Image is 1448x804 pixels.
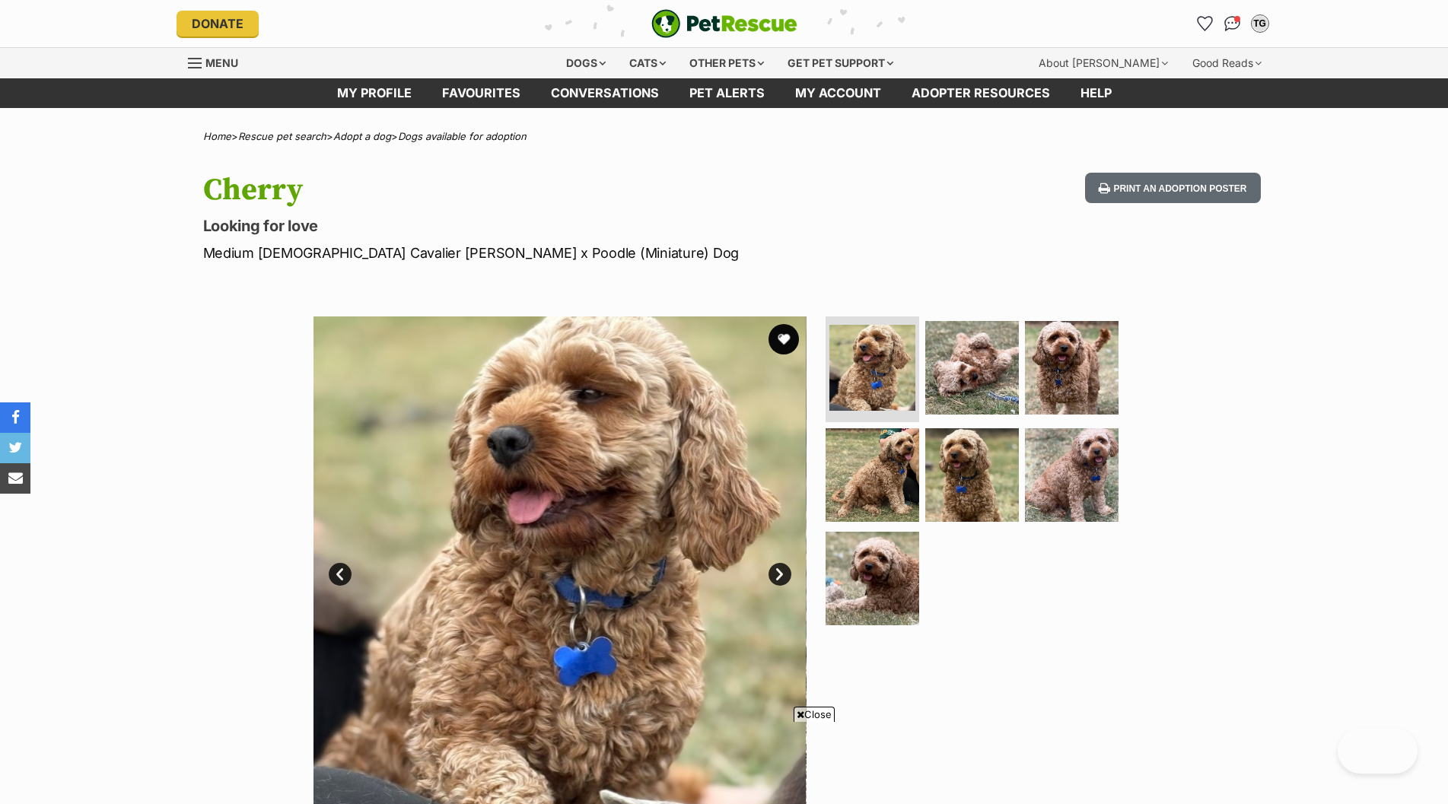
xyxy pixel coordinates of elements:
iframe: Help Scout Beacon - Open [1338,728,1418,774]
button: Print an adoption poster [1085,173,1260,204]
a: Favourites [1193,11,1217,36]
img: Photo of Cherry [826,532,919,625]
span: Close [794,707,835,722]
div: About [PERSON_NAME] [1028,48,1179,78]
img: Photo of Cherry [1025,321,1119,415]
img: logo-e224e6f780fb5917bec1dbf3a21bbac754714ae5b6737aabdf751b685950b380.svg [651,9,797,38]
div: Other pets [679,48,775,78]
div: Dogs [555,48,616,78]
img: chat-41dd97257d64d25036548639549fe6c8038ab92f7586957e7f3b1b290dea8141.svg [1224,16,1240,31]
a: Favourites [427,78,536,108]
a: Dogs available for adoption [398,130,527,142]
div: TG [1252,16,1268,31]
div: Get pet support [777,48,904,78]
img: Photo of Cherry [925,321,1019,415]
ul: Account quick links [1193,11,1272,36]
img: Photo of Cherry [826,428,919,522]
a: My account [780,78,896,108]
p: Medium [DEMOGRAPHIC_DATA] Cavalier [PERSON_NAME] x Poodle (Miniature) Dog [203,243,847,263]
a: Conversations [1220,11,1245,36]
a: Adopt a dog [333,130,391,142]
a: Donate [177,11,259,37]
a: Adopter resources [896,78,1065,108]
div: Good Reads [1182,48,1272,78]
a: PetRescue [651,9,797,38]
p: Looking for love [203,215,847,237]
h1: Cherry [203,173,847,208]
div: Cats [619,48,676,78]
span: Menu [205,56,238,69]
button: favourite [769,324,799,354]
img: Photo of Cherry [1025,428,1119,522]
img: Photo of Cherry [829,325,915,411]
button: My account [1248,11,1272,36]
a: Help [1065,78,1127,108]
div: > > > [165,131,1284,142]
a: Next [769,563,791,586]
a: Menu [188,48,249,75]
a: My profile [322,78,427,108]
a: Home [203,130,231,142]
a: Pet alerts [674,78,780,108]
img: Photo of Cherry [925,428,1019,522]
a: conversations [536,78,674,108]
a: Rescue pet search [238,130,326,142]
a: Prev [329,563,352,586]
iframe: Advertisement [447,728,1001,796]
